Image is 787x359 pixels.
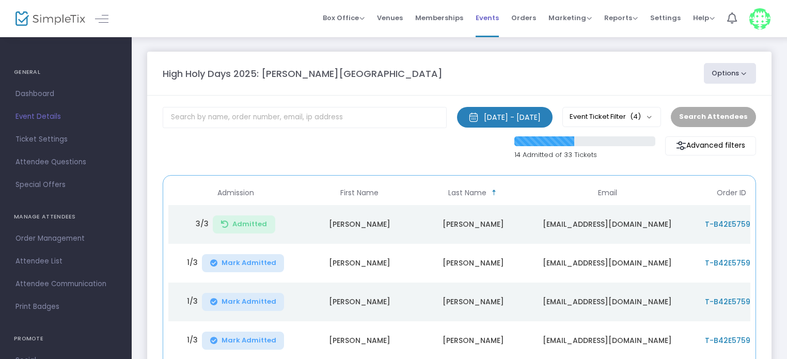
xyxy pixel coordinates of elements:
span: Ticket Settings [15,133,116,146]
span: 3/3 [196,218,209,233]
button: Mark Admitted [202,293,285,311]
td: [EMAIL_ADDRESS][DOMAIN_NAME] [530,244,685,283]
h4: MANAGE ATTENDEES [14,207,118,227]
td: [PERSON_NAME] [303,283,416,321]
span: T-B42E5759-E [705,335,758,346]
span: Last Name [448,189,486,197]
span: 1/3 [187,296,198,311]
span: T-B42E5759-E [705,296,758,307]
td: [EMAIL_ADDRESS][DOMAIN_NAME] [530,283,685,321]
span: Admitted [232,220,267,228]
button: Event Ticket Filter(4) [562,107,661,127]
span: Event Details [15,110,116,123]
p: 14 Admitted of 33 Tickets [514,150,655,160]
span: Order Management [15,232,116,245]
span: Help [693,13,715,23]
span: Attendee Questions [15,155,116,169]
td: [PERSON_NAME] [303,244,416,283]
img: monthly [468,112,479,122]
m-panel-title: High Holy Days 2025: [PERSON_NAME][GEOGRAPHIC_DATA] [163,67,443,81]
div: [DATE] - [DATE] [484,112,541,122]
span: Special Offers [15,178,116,192]
span: 1/3 [187,257,198,272]
span: Venues [377,5,403,31]
span: Mark Admitted [222,336,276,345]
h4: GENERAL [14,62,118,83]
td: [PERSON_NAME] [416,244,530,283]
span: Print Badges [15,300,116,314]
span: 1/3 [187,335,198,350]
span: Box Office [323,13,365,23]
m-button: Advanced filters [665,136,756,155]
span: First Name [340,189,379,197]
span: Order ID [717,189,746,197]
span: T-B42E5759-E [705,219,758,229]
span: (4) [630,113,641,121]
span: Attendee List [15,255,116,268]
span: Marketing [548,13,592,23]
img: filter [676,141,686,151]
td: [EMAIL_ADDRESS][DOMAIN_NAME] [530,205,685,244]
span: Events [476,5,499,31]
button: Options [704,63,757,84]
span: Email [598,189,617,197]
span: Admission [217,189,254,197]
span: Attendee Communication [15,277,116,291]
button: Mark Admitted [202,254,285,272]
span: Dashboard [15,87,116,101]
button: [DATE] - [DATE] [457,107,553,128]
span: T-B42E5759-E [705,258,758,268]
button: Mark Admitted [202,332,285,350]
button: Admitted [213,215,275,233]
span: Reports [604,13,638,23]
span: Mark Admitted [222,298,276,306]
span: Mark Admitted [222,259,276,267]
h4: PROMOTE [14,329,118,349]
span: Memberships [415,5,463,31]
span: Settings [650,5,681,31]
td: [PERSON_NAME] [416,283,530,321]
input: Search by name, order number, email, ip address [163,107,447,128]
span: Sortable [490,189,498,197]
td: [PERSON_NAME] [416,205,530,244]
span: Orders [511,5,536,31]
td: [PERSON_NAME] [303,205,416,244]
